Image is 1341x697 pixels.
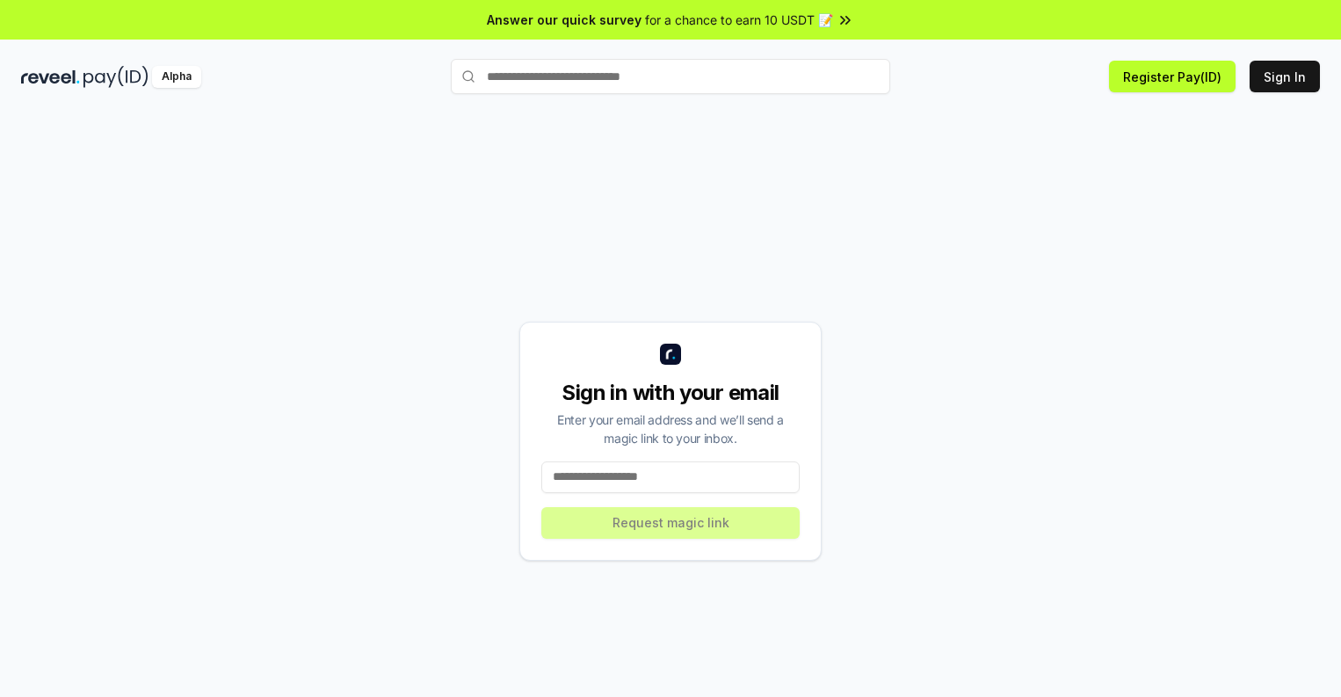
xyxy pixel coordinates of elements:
div: Sign in with your email [541,379,800,407]
div: Alpha [152,66,201,88]
img: logo_small [660,344,681,365]
span: for a chance to earn 10 USDT 📝 [645,11,833,29]
button: Register Pay(ID) [1109,61,1236,92]
div: Enter your email address and we’ll send a magic link to your inbox. [541,410,800,447]
img: pay_id [83,66,149,88]
button: Sign In [1250,61,1320,92]
img: reveel_dark [21,66,80,88]
span: Answer our quick survey [487,11,642,29]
